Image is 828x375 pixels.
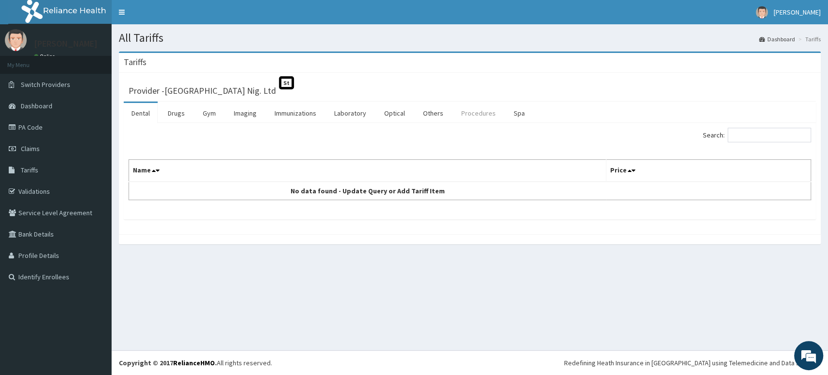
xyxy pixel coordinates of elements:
[267,103,324,123] a: Immunizations
[796,35,821,43] li: Tariffs
[124,58,146,67] h3: Tariffs
[34,53,57,60] a: Online
[129,182,606,200] td: No data found - Update Query or Add Tariff Item
[606,160,811,182] th: Price
[759,35,795,43] a: Dashboard
[728,128,811,142] input: Search:
[34,39,97,48] p: [PERSON_NAME]
[415,103,451,123] a: Others
[173,358,215,367] a: RelianceHMO
[226,103,264,123] a: Imaging
[376,103,413,123] a: Optical
[21,80,70,89] span: Switch Providers
[279,76,294,89] span: St
[564,358,821,368] div: Redefining Heath Insurance in [GEOGRAPHIC_DATA] using Telemedicine and Data Science!
[756,6,768,18] img: User Image
[129,86,276,95] h3: Provider - [GEOGRAPHIC_DATA] Nig. Ltd
[454,103,503,123] a: Procedures
[119,358,217,367] strong: Copyright © 2017 .
[326,103,374,123] a: Laboratory
[21,166,38,174] span: Tariffs
[21,144,40,153] span: Claims
[506,103,533,123] a: Spa
[21,102,52,110] span: Dashboard
[129,160,606,182] th: Name
[195,103,224,123] a: Gym
[5,29,27,51] img: User Image
[774,8,821,17] span: [PERSON_NAME]
[160,103,193,123] a: Drugs
[119,32,821,44] h1: All Tariffs
[112,350,828,375] footer: All rights reserved.
[124,103,158,123] a: Dental
[703,128,811,142] label: Search:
